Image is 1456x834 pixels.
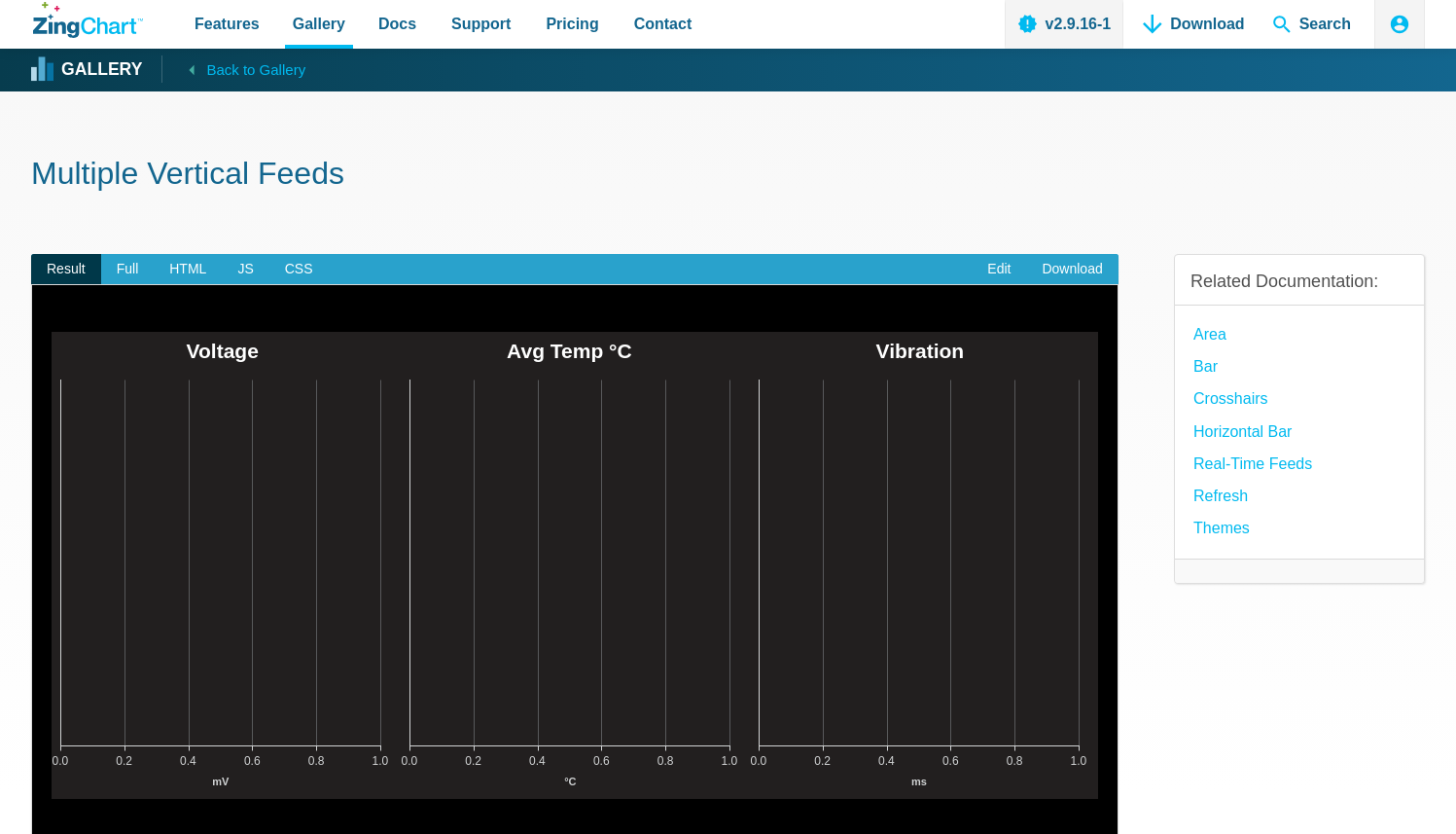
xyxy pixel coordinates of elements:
[1193,483,1248,509] a: refresh
[1193,385,1267,412] a: Crosshairs
[222,254,268,285] span: JS
[61,61,142,79] strong: Gallery
[33,2,143,38] a: ZingChart Logo. Click to return to the homepage
[1193,515,1250,541] a: themes
[195,11,260,37] span: Features
[1193,321,1226,347] a: Area
[206,57,305,83] span: Back to Gallery
[378,11,416,37] span: Docs
[972,254,1026,285] a: Edit
[634,11,692,37] span: Contact
[451,11,511,37] span: Support
[1193,451,1312,477] a: Real-Time Feeds
[33,55,142,85] a: Gallery
[269,254,329,285] span: CSS
[1190,271,1408,293] h3: Related Documentation:
[101,254,155,285] span: Full
[31,254,101,285] span: Result
[154,254,222,285] span: HTML
[1193,353,1218,380] a: Bar
[31,154,1425,198] h1: Multiple Vertical Feeds
[1193,418,1292,445] a: Horizontal Bar
[1026,254,1118,285] a: Download
[546,11,598,37] span: Pricing
[161,55,305,83] a: Back to Gallery
[293,11,345,37] span: Gallery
